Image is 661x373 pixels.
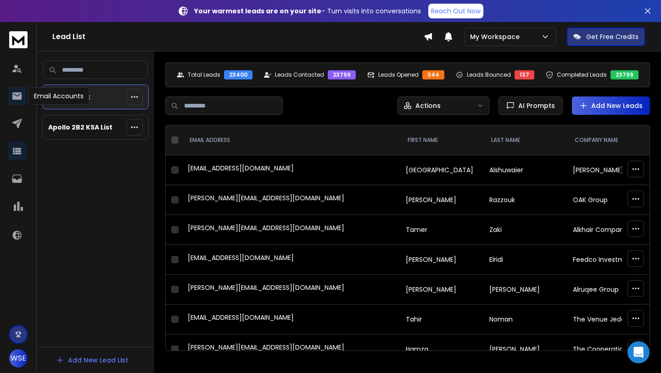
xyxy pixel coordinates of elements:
div: [PERSON_NAME][EMAIL_ADDRESS][DOMAIN_NAME] [188,193,395,206]
th: Company Name [567,125,648,155]
td: [PERSON_NAME] [484,275,567,305]
div: [EMAIL_ADDRESS][DOMAIN_NAME] [188,313,395,326]
div: 23799 [611,70,639,79]
p: Total Leads [188,71,220,79]
a: Add New Leads [579,101,643,110]
td: Alruqee Group [567,275,648,305]
div: 23400 [224,70,252,79]
div: [EMAIL_ADDRESS][DOMAIN_NAME] [188,164,395,176]
span: AI Prompts [515,101,555,110]
button: AI Prompts [499,96,563,115]
div: [PERSON_NAME][EMAIL_ADDRESS][DOMAIN_NAME] [188,223,395,236]
p: My Workspace [470,32,523,41]
p: Reach Out Now [431,6,481,16]
p: Get Free Credits [586,32,639,41]
td: [PERSON_NAME] Foundation (Darah) [567,155,648,185]
td: [PERSON_NAME] [484,334,567,364]
button: WSE [9,349,28,367]
p: Apollo 2B2 KSA List [48,123,112,132]
th: FIRST NAME [400,125,484,155]
div: 137 [515,70,534,79]
th: LAST NAME [484,125,567,155]
div: [EMAIL_ADDRESS][DOMAIN_NAME] [188,253,395,266]
p: Leads Bounced [467,71,511,79]
td: Razzouk [484,185,567,215]
td: Tamer [400,215,484,245]
td: The Venue Jeddah [567,305,648,334]
button: Add New Leads [572,96,650,115]
div: Open Intercom Messenger [627,341,650,363]
td: Alshuwaier [484,155,567,185]
div: 23799 [328,70,356,79]
p: Completed Leads [557,71,607,79]
td: Alkhair Company | شركة الخير [567,215,648,245]
button: Get Free Credits [567,28,645,46]
h1: Lead List [52,31,424,42]
td: Zaki [484,215,567,245]
td: Elridi [484,245,567,275]
td: [PERSON_NAME] [400,245,484,275]
p: Leads Opened [378,71,419,79]
p: Actions [415,101,441,110]
td: Hamza [400,334,484,364]
td: Noman [484,305,567,334]
strong: Your warmest leads are on your site [194,6,321,16]
div: [PERSON_NAME][EMAIL_ADDRESS][DOMAIN_NAME] [188,283,395,296]
div: Email Accounts [28,87,90,105]
td: The Cooperation Council for the Arab States of the Gulf (GCC) [567,334,648,364]
td: Feedco Investment Company [567,245,648,275]
p: Leads Contacted [275,71,324,79]
p: – Turn visits into conversations [194,6,421,16]
td: [GEOGRAPHIC_DATA] [400,155,484,185]
th: EMAIL ADDRESS [182,125,400,155]
img: logo [9,31,28,48]
div: [PERSON_NAME][EMAIL_ADDRESS][DOMAIN_NAME] [188,343,395,356]
button: Add New Lead List [49,351,135,369]
td: [PERSON_NAME] [400,275,484,305]
td: Tahir [400,305,484,334]
td: OAK Group [567,185,648,215]
td: [PERSON_NAME] [400,185,484,215]
div: 344 [422,70,444,79]
a: Reach Out Now [428,4,483,18]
